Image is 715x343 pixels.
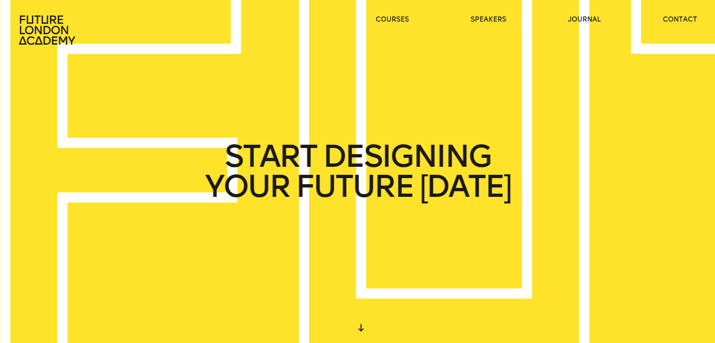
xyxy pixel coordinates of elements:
a: courses [376,15,409,24]
span: [DATE] [419,171,511,202]
a: journal [568,15,601,24]
span: FUTURE [296,171,413,202]
span: YOUR [204,171,289,202]
a: speakers [471,15,506,24]
a: contact [663,15,697,24]
span: DESIGNING [322,141,490,171]
span: START [224,141,316,171]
